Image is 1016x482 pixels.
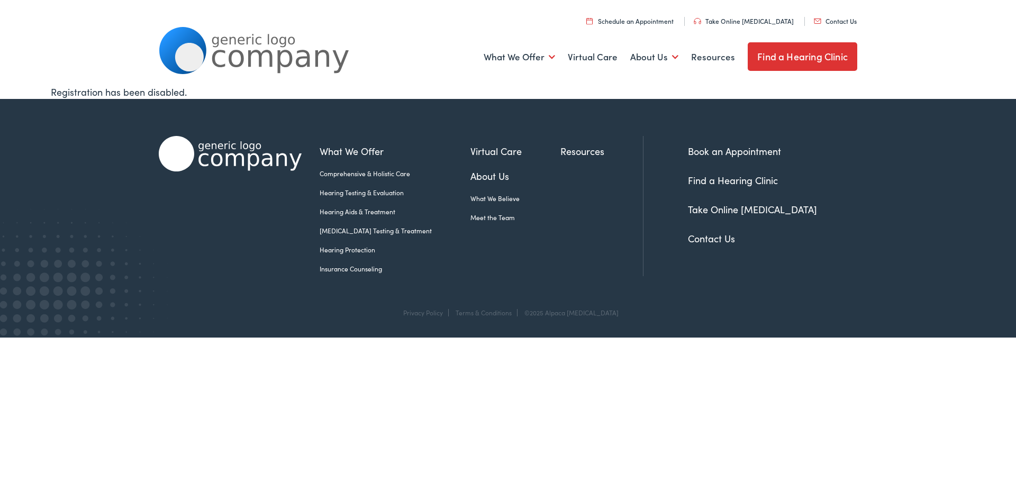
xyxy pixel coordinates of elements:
[694,18,701,24] img: utility icon
[51,85,965,99] div: Registration has been disabled.
[403,308,443,317] a: Privacy Policy
[320,245,470,254] a: Hearing Protection
[320,188,470,197] a: Hearing Testing & Evaluation
[748,42,857,71] a: Find a Hearing Clinic
[814,19,821,24] img: utility icon
[586,16,674,25] a: Schedule an Appointment
[320,169,470,178] a: Comprehensive & Holistic Care
[320,144,470,158] a: What We Offer
[320,264,470,274] a: Insurance Counseling
[470,194,560,203] a: What We Believe
[691,38,735,77] a: Resources
[630,38,678,77] a: About Us
[470,169,560,183] a: About Us
[688,174,778,187] a: Find a Hearing Clinic
[560,144,643,158] a: Resources
[688,203,817,216] a: Take Online [MEDICAL_DATA]
[688,144,781,158] a: Book an Appointment
[484,38,555,77] a: What We Offer
[320,226,470,235] a: [MEDICAL_DATA] Testing & Treatment
[320,207,470,216] a: Hearing Aids & Treatment
[519,309,619,316] div: ©2025 Alpaca [MEDICAL_DATA]
[470,213,560,222] a: Meet the Team
[159,136,302,171] img: Alpaca Audiology
[586,17,593,24] img: utility icon
[688,232,735,245] a: Contact Us
[694,16,794,25] a: Take Online [MEDICAL_DATA]
[814,16,857,25] a: Contact Us
[456,308,512,317] a: Terms & Conditions
[568,38,618,77] a: Virtual Care
[470,144,560,158] a: Virtual Care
